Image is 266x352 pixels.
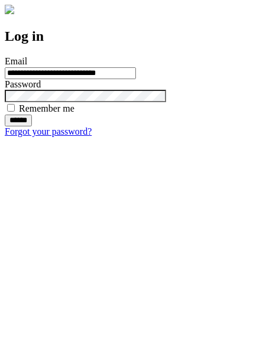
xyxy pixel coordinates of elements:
img: logo-4e3dc11c47720685a147b03b5a06dd966a58ff35d612b21f08c02c0306f2b779.png [5,5,14,14]
label: Password [5,79,41,89]
label: Remember me [19,103,74,113]
h2: Log in [5,28,261,44]
label: Email [5,56,27,66]
a: Forgot your password? [5,126,92,136]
